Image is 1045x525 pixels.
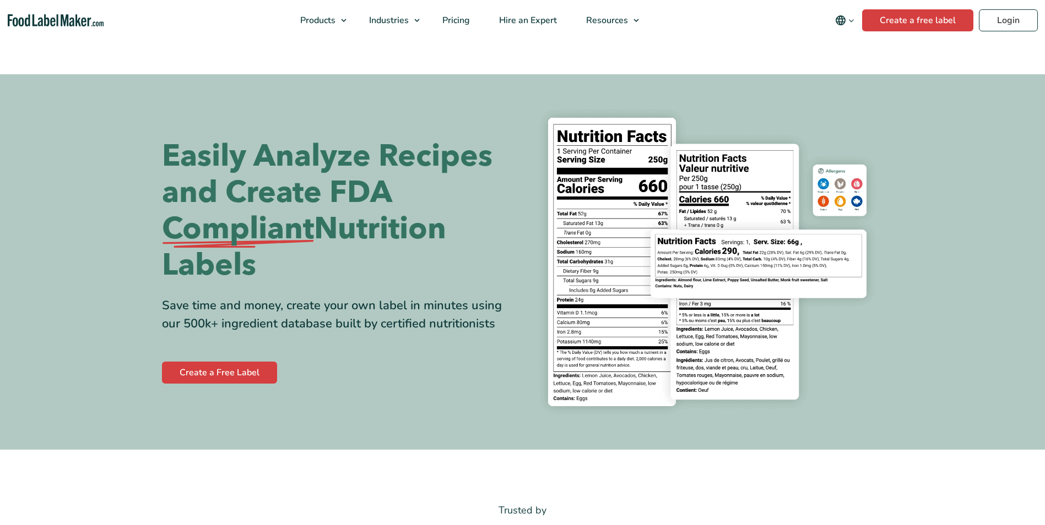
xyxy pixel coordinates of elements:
span: Compliant [162,211,314,247]
a: Create a free label [862,9,973,31]
p: Trusted by [162,502,884,518]
span: Resources [583,14,629,26]
div: Save time and money, create your own label in minutes using our 500k+ ingredient database built b... [162,297,515,333]
span: Products [297,14,337,26]
a: Login [979,9,1038,31]
a: Create a Free Label [162,362,277,384]
span: Industries [366,14,410,26]
h1: Easily Analyze Recipes and Create FDA Nutrition Labels [162,138,515,283]
span: Pricing [439,14,471,26]
span: Hire an Expert [496,14,558,26]
button: Change language [827,9,862,31]
a: Food Label Maker homepage [8,14,104,27]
